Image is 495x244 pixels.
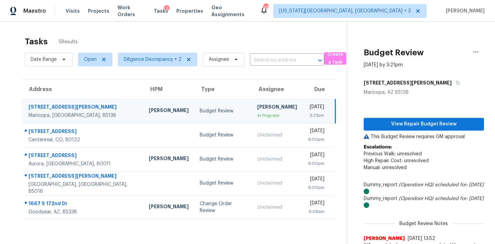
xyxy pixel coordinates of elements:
[200,180,246,187] div: Budget Review
[257,180,297,187] div: Unclaimed
[200,156,246,163] div: Budget Review
[176,8,203,14] span: Properties
[364,133,484,140] p: This Budget Review requires GM approval
[23,8,46,14] span: Maestro
[22,80,143,99] th: Address
[84,56,97,63] span: Open
[315,56,325,65] button: Open
[364,195,484,209] div: Dummy_report
[29,152,138,160] div: [STREET_ADDRESS]
[308,152,324,160] div: [DATE]
[324,52,346,65] button: Create a Task
[302,80,335,99] th: Due
[443,8,485,14] span: [PERSON_NAME]
[364,152,422,156] span: Previous Walk: unresolved
[308,184,324,191] div: 9:00pm
[143,80,194,99] th: HPM
[364,165,407,170] span: Manual: unresolved
[149,203,189,212] div: [PERSON_NAME]
[252,80,302,99] th: Assignee
[200,108,246,114] div: Budget Review
[308,160,324,167] div: 9:00pm
[364,118,484,131] button: View Repair Budget Review
[308,136,324,143] div: 9:00pm
[29,200,138,209] div: 1667 S 172nd Dr
[364,79,452,86] h5: [STREET_ADDRESS][PERSON_NAME]
[257,112,297,119] div: In Progress
[257,204,297,211] div: Unclaimed
[364,235,405,242] span: [PERSON_NAME]
[257,132,297,138] div: Unclaimed
[29,103,138,112] div: [STREET_ADDRESS][PERSON_NAME]
[29,128,138,136] div: [STREET_ADDRESS]
[29,160,138,167] div: Aurora, [GEOGRAPHIC_DATA], 80011
[209,56,229,63] span: Assignee
[88,8,109,14] span: Projects
[29,112,138,119] div: Maricopa, [GEOGRAPHIC_DATA], 85138
[29,173,138,181] div: [STREET_ADDRESS][PERSON_NAME]
[279,8,411,14] span: [US_STATE][GEOGRAPHIC_DATA], [GEOGRAPHIC_DATA] + 3
[452,77,461,89] button: Copy Address
[308,127,324,136] div: [DATE]
[364,145,392,149] b: Escalations:
[369,120,478,129] span: View Repair Budget Review
[364,49,424,56] h2: Budget Review
[211,4,252,18] span: Geo Assignments
[308,176,324,184] div: [DATE]
[399,182,433,187] i: (Opendoor HQ)
[154,9,168,13] span: Tasks
[29,209,138,215] div: Goodyear, AZ, 85338
[399,196,433,201] i: (Opendoor HQ)
[66,8,80,14] span: Visits
[31,56,57,63] span: Date Range
[200,132,246,138] div: Budget Review
[257,103,297,112] div: [PERSON_NAME]
[29,181,138,195] div: [GEOGRAPHIC_DATA], [GEOGRAPHIC_DATA], 85016
[364,89,484,96] div: Maricopa, AZ 85138
[250,55,305,66] input: Search by address
[308,103,324,112] div: [DATE]
[124,56,181,63] span: Diligence Discrepancy + 2
[364,181,484,195] div: Dummy_report
[200,200,246,214] div: Change Order Review
[364,158,429,163] span: High Repair Cost: unresolved
[263,4,268,11] div: 48
[257,156,297,163] div: Unclaimed
[328,51,343,66] span: Create a Task
[308,200,324,208] div: [DATE]
[435,196,484,201] i: scheduled for: [DATE]
[435,182,484,187] i: scheduled for: [DATE]
[149,155,189,164] div: [PERSON_NAME]
[308,208,324,215] div: 9:08am
[408,236,435,241] span: [DATE] 13:52
[25,38,48,45] h2: Tasks
[149,107,189,115] div: [PERSON_NAME]
[118,4,146,18] span: Work Orders
[59,38,78,45] span: 5 Results
[29,136,138,143] div: Centennial, CO, 80122
[194,80,252,99] th: Type
[308,112,324,119] div: 3:21pm
[164,5,169,12] div: 2
[395,220,452,227] span: Budget Review Notes
[364,62,403,68] div: [DATE] by 3:21pm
